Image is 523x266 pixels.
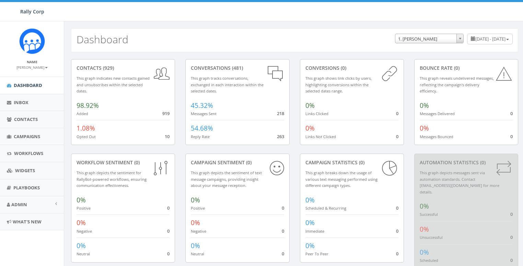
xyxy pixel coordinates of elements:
[16,65,48,70] small: [PERSON_NAME]
[395,34,463,44] span: 1. James Martin
[245,159,252,166] span: (0)
[420,124,429,133] span: 0%
[77,101,99,110] span: 98.92%
[191,111,217,116] small: Messages Sent
[510,110,513,117] span: 0
[11,201,27,208] span: Admin
[282,251,284,257] span: 0
[167,251,170,257] span: 0
[475,36,505,42] span: [DATE] - [DATE]
[305,229,324,234] small: Immediate
[420,248,429,257] span: 0%
[191,124,213,133] span: 54.68%
[77,170,147,188] small: This graph depicts the sentiment for RallyBot-powered workflows, ensuring communication effective...
[420,101,429,110] span: 0%
[305,251,328,256] small: Peer To Peer
[77,241,86,250] span: 0%
[77,76,150,93] small: This graph indicates new contacts gained and unsubscribes within the selected dates.
[162,110,170,117] span: 919
[420,76,494,93] small: This graph reveals undelivered messages, reflecting the campaign's delivery efficiency.
[191,229,206,234] small: Negative
[77,196,86,204] span: 0%
[305,76,372,93] small: This graph shows link clicks by users, highlighting conversions within the selected dates range.
[167,228,170,234] span: 0
[77,159,170,166] div: Workflow Sentiment
[510,257,513,263] span: 0
[14,150,43,156] span: Workflows
[77,65,170,71] div: contacts
[77,111,88,116] small: Added
[13,219,42,225] span: What's New
[77,124,95,133] span: 1.08%
[191,218,200,227] span: 0%
[396,133,398,140] span: 0
[420,235,443,240] small: Unsuccessful
[167,205,170,211] span: 0
[510,211,513,217] span: 0
[420,225,429,234] span: 0%
[282,228,284,234] span: 0
[77,218,86,227] span: 0%
[305,241,315,250] span: 0%
[420,111,455,116] small: Messages Delivered
[420,170,499,195] small: This graph depicts messages sent via automation standards. Contact [EMAIL_ADDRESS][DOMAIN_NAME] f...
[420,159,513,166] div: Automation Statistics
[479,159,486,166] span: (0)
[191,206,205,211] small: Positive
[133,159,140,166] span: (0)
[14,99,28,106] span: Inbox
[191,170,262,188] small: This graph depicts the sentiment of text message campaigns, providing insight about your message ...
[420,258,438,263] small: Scheduled
[191,196,200,204] span: 0%
[420,212,438,217] small: Successful
[305,159,398,166] div: Campaign Statistics
[305,124,315,133] span: 0%
[420,134,453,139] small: Messages Bounced
[77,134,96,139] small: Opted Out
[420,65,513,71] div: Bounce Rate
[420,202,429,211] span: 0%
[305,101,315,110] span: 0%
[305,134,336,139] small: Links Not Clicked
[191,134,210,139] small: Reply Rate
[77,229,92,234] small: Negative
[396,205,398,211] span: 0
[13,185,40,191] span: Playbooks
[305,206,346,211] small: Scheduled & Recurring
[510,234,513,240] span: 0
[14,116,38,122] span: Contacts
[510,133,513,140] span: 0
[396,251,398,257] span: 0
[282,205,284,211] span: 0
[305,218,315,227] span: 0%
[191,159,284,166] div: Campaign Sentiment
[191,101,213,110] span: 45.32%
[77,251,90,256] small: Neutral
[191,65,284,71] div: conversations
[77,206,91,211] small: Positive
[77,34,128,45] h2: Dashboard
[339,65,346,71] span: (0)
[305,111,328,116] small: Links Clicked
[165,133,170,140] span: 10
[396,110,398,117] span: 0
[358,159,364,166] span: (0)
[277,133,284,140] span: 263
[191,241,200,250] span: 0%
[305,196,315,204] span: 0%
[305,65,398,71] div: conversions
[16,64,48,70] a: [PERSON_NAME]
[305,170,377,188] small: This graph breaks down the usage of various text messaging performed using different campaign types.
[277,110,284,117] span: 218
[15,167,35,174] span: Widgets
[231,65,243,71] span: (481)
[453,65,460,71] span: (0)
[20,8,44,15] span: Rally Corp
[395,34,464,43] span: 1. James Martin
[27,59,37,64] small: Name
[14,133,40,140] span: Campaigns
[191,251,204,256] small: Neutral
[191,76,264,93] small: This graph tracks conversations, exchanged in each interaction within the selected dates.
[102,65,114,71] span: (929)
[14,82,42,88] span: Dashboard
